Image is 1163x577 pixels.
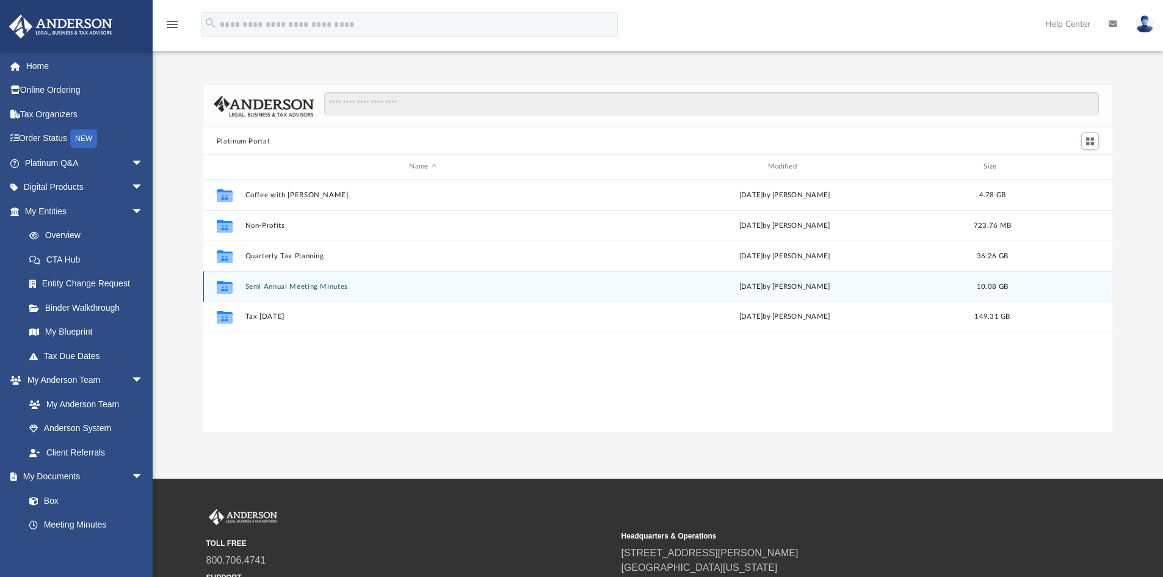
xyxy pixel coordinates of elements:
span: 4.78 GB [979,191,1005,198]
img: User Pic [1136,15,1154,33]
div: id [209,161,239,172]
a: 800.706.4741 [206,555,266,565]
div: [DATE] by [PERSON_NAME] [606,220,962,231]
div: [DATE] by [PERSON_NAME] [606,189,962,200]
a: [STREET_ADDRESS][PERSON_NAME] [621,548,799,558]
i: search [204,16,217,30]
a: Client Referrals [17,440,156,465]
span: arrow_drop_down [131,175,156,200]
a: Entity Change Request [17,272,162,296]
button: Coffee with [PERSON_NAME] [245,191,601,199]
span: 723.76 MB [974,222,1011,228]
button: Switch to Grid View [1081,132,1100,150]
a: Digital Productsarrow_drop_down [9,175,162,200]
img: Anderson Advisors Platinum Portal [5,15,116,38]
span: arrow_drop_down [131,465,156,490]
a: Meeting Minutes [17,513,156,537]
div: NEW [70,129,97,148]
span: 36.26 GB [977,252,1008,259]
i: menu [165,17,179,32]
a: Platinum Q&Aarrow_drop_down [9,151,162,175]
a: Tax Due Dates [17,344,162,368]
button: Non-Profits [245,222,601,230]
a: [GEOGRAPHIC_DATA][US_STATE] [621,562,778,573]
a: My Blueprint [17,320,156,344]
a: Home [9,54,162,78]
small: TOLL FREE [206,538,613,549]
div: id [1022,161,1107,172]
button: Semi Annual Meeting Minutes [245,283,601,291]
div: Name [244,161,601,172]
a: Order StatusNEW [9,126,162,151]
a: Box [17,488,150,513]
a: Online Ordering [9,78,162,103]
a: CTA Hub [17,247,162,272]
small: Headquarters & Operations [621,531,1028,542]
div: [DATE] by [PERSON_NAME] [606,311,962,322]
div: Modified [606,161,963,172]
div: Size [968,161,1016,172]
button: Quarterly Tax Planning [245,252,601,260]
span: arrow_drop_down [131,199,156,224]
a: My Documentsarrow_drop_down [9,465,156,489]
a: My Anderson Team [17,392,150,416]
a: Anderson System [17,416,156,441]
a: My Anderson Teamarrow_drop_down [9,368,156,393]
span: arrow_drop_down [131,151,156,176]
div: [DATE] by [PERSON_NAME] [606,281,962,292]
span: 149.31 GB [974,313,1010,320]
a: My Entitiesarrow_drop_down [9,199,162,223]
a: menu [165,23,179,32]
input: Search files and folders [324,92,1099,115]
button: Platinum Portal [217,136,270,147]
button: Tax [DATE] [245,313,601,321]
span: 10.08 GB [977,283,1008,289]
a: Binder Walkthrough [17,296,162,320]
a: Overview [17,223,162,248]
a: Tax Organizers [9,102,162,126]
span: arrow_drop_down [131,368,156,393]
div: grid [203,180,1113,432]
div: [DATE] by [PERSON_NAME] [606,250,962,261]
img: Anderson Advisors Platinum Portal [206,509,280,525]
